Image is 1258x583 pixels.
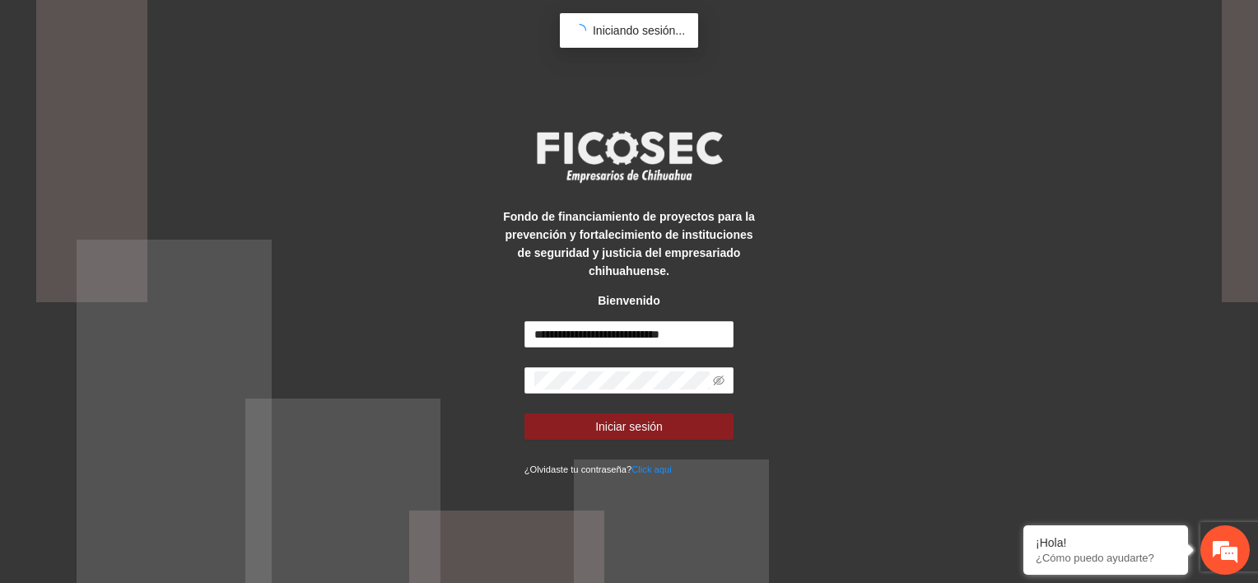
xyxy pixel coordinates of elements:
[593,24,685,37] span: Iniciando sesión...
[631,464,672,474] a: Click aqui
[1036,536,1176,549] div: ¡Hola!
[598,294,659,307] strong: Bienvenido
[595,417,663,436] span: Iniciar sesión
[526,126,732,187] img: logo
[571,22,588,39] span: loading
[1036,552,1176,564] p: ¿Cómo puedo ayudarte?
[524,413,734,440] button: Iniciar sesión
[713,375,725,386] span: eye-invisible
[503,210,755,278] strong: Fondo de financiamiento de proyectos para la prevención y fortalecimiento de instituciones de seg...
[524,464,672,474] small: ¿Olvidaste tu contraseña?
